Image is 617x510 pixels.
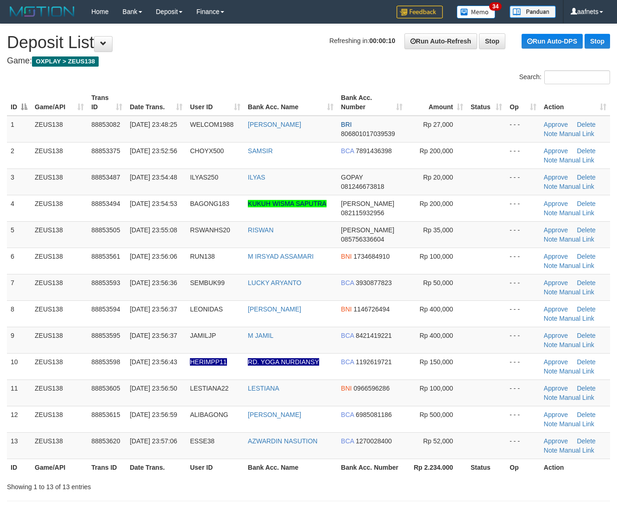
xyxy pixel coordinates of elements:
[369,37,395,44] strong: 00:00:10
[519,70,610,84] label: Search:
[248,358,319,366] a: RD. YOGA NURDIANSY
[31,221,88,248] td: ZEUS138
[506,195,540,221] td: - - -
[420,147,453,155] span: Rp 200,000
[248,147,273,155] a: SAMSIR
[248,253,314,260] a: M IRSYAD ASSAMARI
[248,437,317,445] a: AZWARDIN NASUTION
[130,200,177,207] span: [DATE] 23:54:53
[248,226,273,234] a: RISWAN
[544,288,558,296] a: Note
[585,34,610,49] a: Stop
[356,332,392,339] span: Copy 8421419221 to clipboard
[337,89,406,116] th: Bank Acc. Number: activate to sort column ascending
[248,174,265,181] a: ILYAS
[7,327,31,353] td: 9
[190,200,229,207] span: BAGONG183
[130,147,177,155] span: [DATE] 23:52:56
[130,305,177,313] span: [DATE] 23:56:37
[7,89,31,116] th: ID: activate to sort column descending
[190,305,223,313] span: LEONIDAS
[559,130,594,137] a: Manual Link
[190,279,225,286] span: SEMBUK99
[91,358,120,366] span: 88853598
[506,142,540,168] td: - - -
[31,353,88,379] td: ZEUS138
[248,411,301,418] a: [PERSON_NAME]
[544,156,558,164] a: Note
[186,459,244,476] th: User ID
[544,437,568,445] a: Approve
[544,315,558,322] a: Note
[506,379,540,406] td: - - -
[91,437,120,445] span: 88853620
[244,89,337,116] th: Bank Acc. Name: activate to sort column ascending
[91,200,120,207] span: 88853494
[577,305,595,313] a: Delete
[190,411,228,418] span: ALIBAGONG
[341,358,354,366] span: BCA
[353,385,390,392] span: Copy 0966596286 to clipboard
[577,174,595,181] a: Delete
[356,437,392,445] span: Copy 1270028400 to clipboard
[544,226,568,234] a: Approve
[130,411,177,418] span: [DATE] 23:56:59
[559,447,594,454] a: Manual Link
[544,70,610,84] input: Search:
[559,315,594,322] a: Manual Link
[31,459,88,476] th: Game/API
[467,89,506,116] th: Status: activate to sort column ascending
[467,459,506,476] th: Status
[559,394,594,401] a: Manual Link
[7,33,610,52] h1: Deposit List
[31,274,88,300] td: ZEUS138
[130,226,177,234] span: [DATE] 23:55:08
[420,411,453,418] span: Rp 500,000
[559,288,594,296] a: Manual Link
[420,200,453,207] span: Rp 200,000
[544,279,568,286] a: Approve
[91,385,120,392] span: 88853605
[559,236,594,243] a: Manual Link
[506,406,540,432] td: - - -
[489,2,502,11] span: 34
[544,447,558,454] a: Note
[356,279,392,286] span: Copy 3930877823 to clipboard
[186,89,244,116] th: User ID: activate to sort column ascending
[577,385,595,392] a: Delete
[544,147,568,155] a: Approve
[540,459,610,476] th: Action
[506,221,540,248] td: - - -
[544,332,568,339] a: Approve
[31,406,88,432] td: ZEUS138
[190,437,214,445] span: ESSE38
[559,420,594,428] a: Manual Link
[341,437,354,445] span: BCA
[7,168,31,195] td: 3
[353,305,390,313] span: Copy 1146726494 to clipboard
[522,34,583,49] a: Run Auto-DPS
[7,221,31,248] td: 5
[31,195,88,221] td: ZEUS138
[341,226,394,234] span: [PERSON_NAME]
[559,341,594,348] a: Manual Link
[7,248,31,274] td: 6
[544,394,558,401] a: Note
[31,379,88,406] td: ZEUS138
[559,209,594,217] a: Manual Link
[244,459,337,476] th: Bank Acc. Name
[91,226,120,234] span: 88853505
[577,411,595,418] a: Delete
[577,279,595,286] a: Delete
[356,358,392,366] span: Copy 1192619721 to clipboard
[423,226,453,234] span: Rp 35,000
[91,305,120,313] span: 88853594
[356,147,392,155] span: Copy 7891436398 to clipboard
[126,459,186,476] th: Date Trans.
[341,332,354,339] span: BCA
[130,437,177,445] span: [DATE] 23:57:06
[248,332,273,339] a: M JAMIL
[420,358,453,366] span: Rp 150,000
[248,279,302,286] a: LUCKY ARYANTO
[559,183,594,190] a: Manual Link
